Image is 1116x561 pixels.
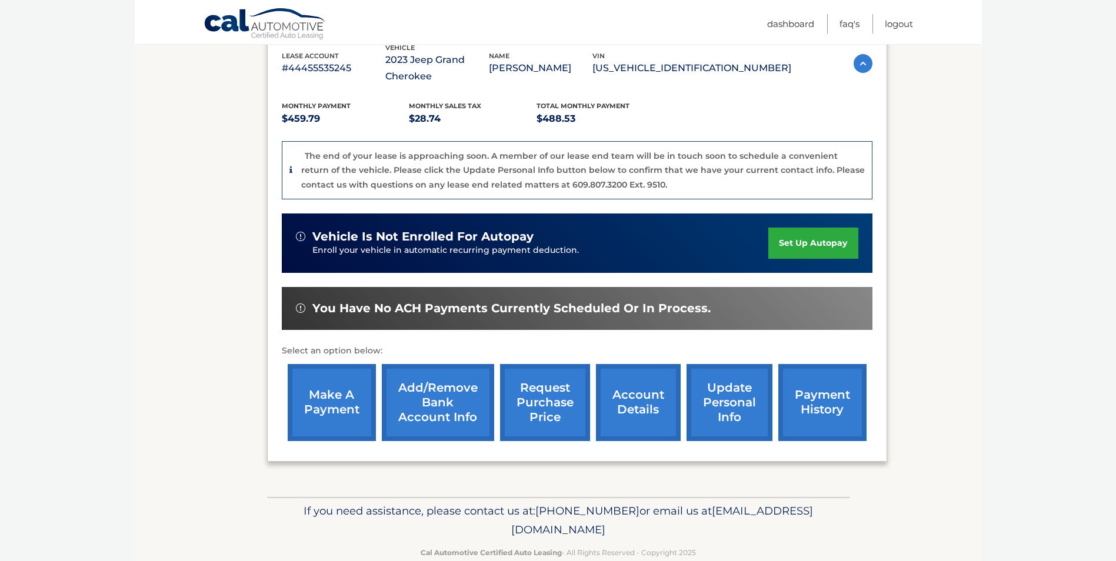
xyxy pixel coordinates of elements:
span: Monthly sales Tax [409,102,481,110]
p: $459.79 [282,111,409,127]
span: name [489,52,509,60]
span: Monthly Payment [282,102,351,110]
span: [PHONE_NUMBER] [535,504,639,517]
a: update personal info [687,364,772,441]
a: make a payment [288,364,376,441]
a: payment history [778,364,867,441]
p: If you need assistance, please contact us at: or email us at [275,502,842,539]
p: #44455535245 [282,60,385,76]
p: $488.53 [537,111,664,127]
img: alert-white.svg [296,232,305,241]
a: Add/Remove bank account info [382,364,494,441]
span: Total Monthly Payment [537,102,629,110]
span: vin [592,52,605,60]
a: set up autopay [768,228,858,259]
p: The end of your lease is approaching soon. A member of our lease end team will be in touch soon t... [301,151,865,190]
p: [PERSON_NAME] [489,60,592,76]
span: You have no ACH payments currently scheduled or in process. [312,301,711,316]
p: Enroll your vehicle in automatic recurring payment deduction. [312,244,769,257]
span: vehicle is not enrolled for autopay [312,229,534,244]
img: alert-white.svg [296,303,305,313]
p: 2023 Jeep Grand Cherokee [385,52,489,85]
a: request purchase price [500,364,590,441]
strong: Cal Automotive Certified Auto Leasing [421,548,562,557]
img: accordion-active.svg [854,54,872,73]
p: - All Rights Reserved - Copyright 2025 [275,546,842,559]
a: Dashboard [767,14,814,34]
p: $28.74 [409,111,537,127]
a: FAQ's [840,14,860,34]
a: account details [596,364,681,441]
a: Logout [885,14,913,34]
p: [US_VEHICLE_IDENTIFICATION_NUMBER] [592,60,791,76]
p: Select an option below: [282,344,872,358]
a: Cal Automotive [204,8,327,42]
span: lease account [282,52,339,60]
span: vehicle [385,44,415,52]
